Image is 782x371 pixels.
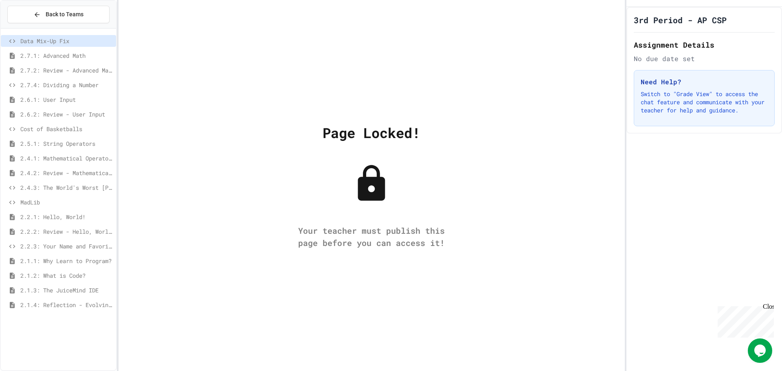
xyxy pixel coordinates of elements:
[634,54,775,64] div: No due date set
[290,224,453,249] div: Your teacher must publish this page before you can access it!
[20,257,113,265] span: 2.1.1: Why Learn to Program?
[3,3,56,52] div: Chat with us now!Close
[20,51,113,60] span: 2.7.1: Advanced Math
[20,139,113,148] span: 2.5.1: String Operators
[634,14,727,26] h1: 3rd Period - AP CSP
[20,125,113,133] span: Cost of Basketballs
[20,81,113,89] span: 2.7.4: Dividing a Number
[748,338,774,363] iframe: chat widget
[20,271,113,280] span: 2.1.2: What is Code?
[46,10,83,19] span: Back to Teams
[20,95,113,104] span: 2.6.1: User Input
[634,39,775,50] h2: Assignment Details
[20,183,113,192] span: 2.4.3: The World's Worst [PERSON_NAME] Market
[323,122,420,143] div: Page Locked!
[20,154,113,162] span: 2.4.1: Mathematical Operators
[20,286,113,294] span: 2.1.3: The JuiceMind IDE
[20,227,113,236] span: 2.2.2: Review - Hello, World!
[20,301,113,309] span: 2.1.4: Reflection - Evolving Technology
[20,66,113,75] span: 2.7.2: Review - Advanced Math
[641,90,768,114] p: Switch to "Grade View" to access the chat feature and communicate with your teacher for help and ...
[20,213,113,221] span: 2.2.1: Hello, World!
[20,169,113,177] span: 2.4.2: Review - Mathematical Operators
[20,198,113,206] span: MadLib
[20,110,113,119] span: 2.6.2: Review - User Input
[20,37,113,45] span: Data Mix-Up Fix
[7,6,110,23] button: Back to Teams
[641,77,768,87] h3: Need Help?
[20,242,113,250] span: 2.2.3: Your Name and Favorite Movie
[714,303,774,338] iframe: chat widget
